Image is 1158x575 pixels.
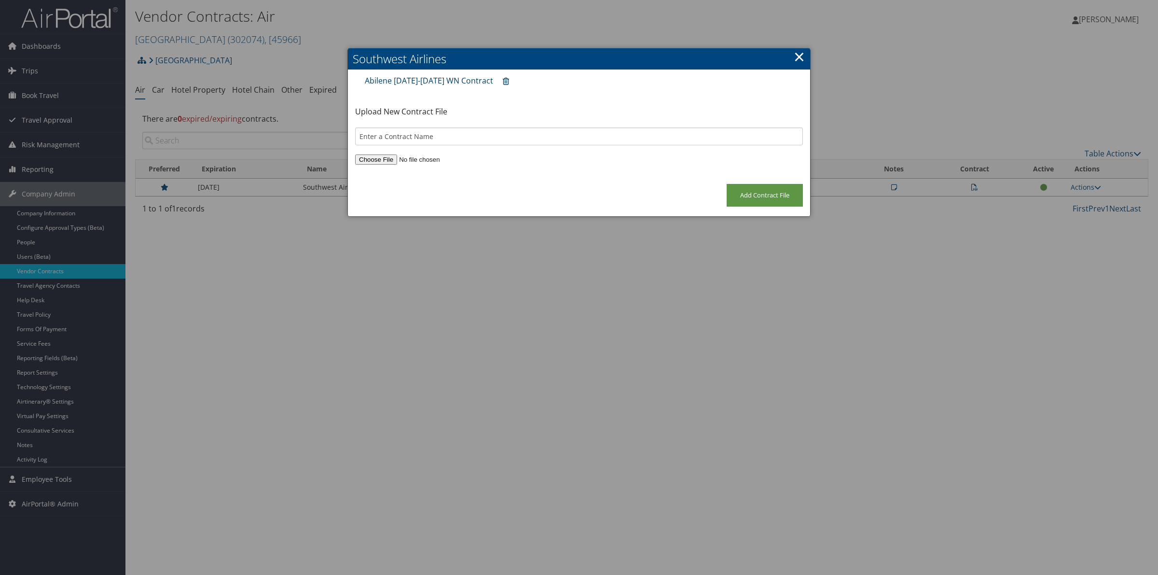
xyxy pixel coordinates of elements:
[355,106,803,118] p: Upload New Contract File
[348,48,810,70] h2: Southwest Airlines
[727,184,803,207] input: Add Contract File
[498,72,514,90] a: Remove contract
[355,127,803,145] input: Enter a Contract Name
[365,75,493,86] a: Abilene [DATE]-[DATE] WN Contract
[794,47,805,66] a: ×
